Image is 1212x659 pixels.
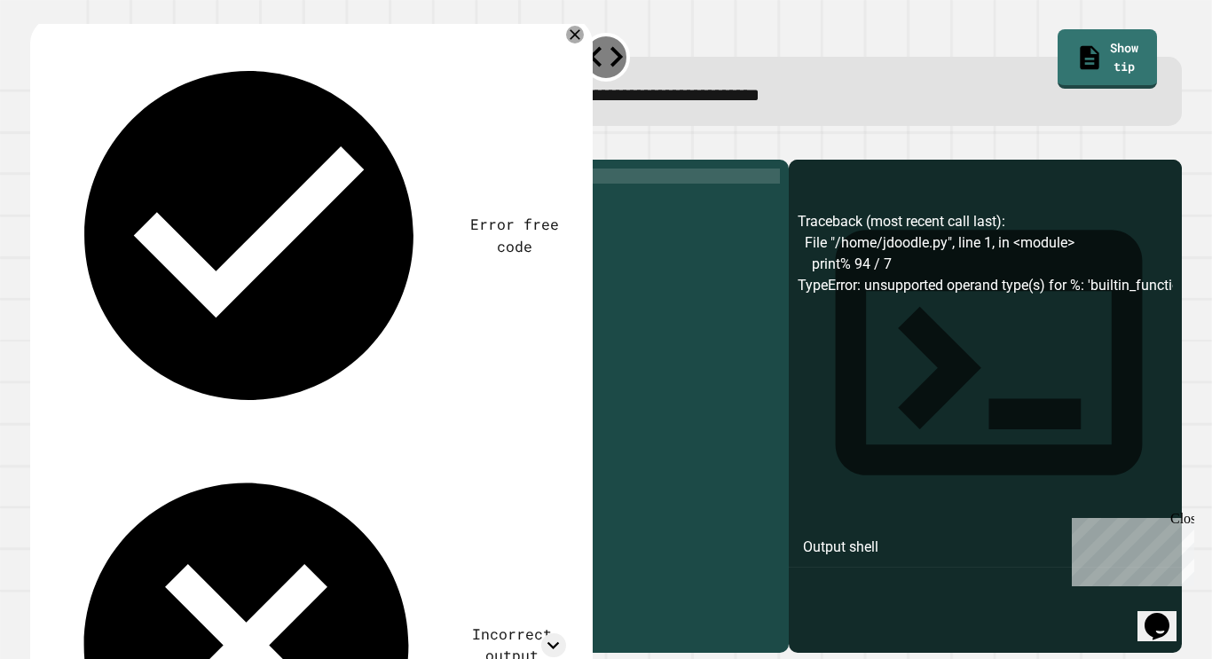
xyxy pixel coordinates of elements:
[7,7,122,113] div: Chat with us now!Close
[1137,588,1194,641] iframe: chat widget
[1058,29,1157,89] a: Show tip
[798,211,1173,653] div: Traceback (most recent call last): File "/home/jdoodle.py", line 1, in <module> print% 94 / 7 Typ...
[1065,511,1194,586] iframe: chat widget
[464,214,566,257] div: Error free code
